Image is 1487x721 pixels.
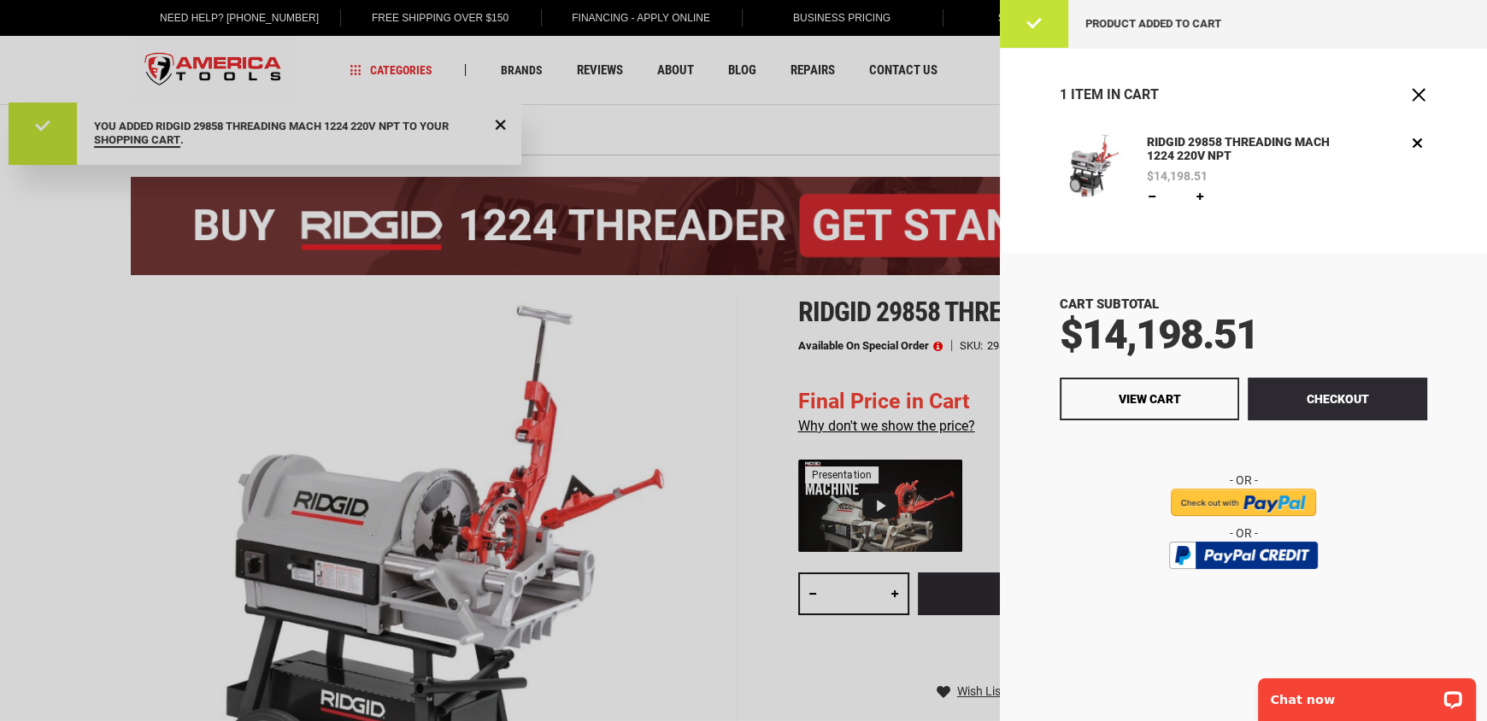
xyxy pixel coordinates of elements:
a: RIDGID 29858 THREADING MACH 1224 220V NPT [1143,133,1339,166]
span: Cart Subtotal [1060,296,1159,312]
span: Item in Cart [1071,86,1159,103]
span: $14,198.51 [1060,310,1258,359]
a: RIDGID 29858 THREADING MACH 1224 220V NPT [1060,133,1126,206]
span: View Cart [1119,392,1181,406]
img: btn_bml_text.png [1179,573,1308,592]
span: $14,198.51 [1147,170,1208,182]
iframe: LiveChat chat widget [1247,667,1487,721]
span: Product added to cart [1085,17,1221,30]
button: Close [1410,86,1427,103]
img: RIDGID 29858 THREADING MACH 1224 220V NPT [1060,133,1126,200]
button: Checkout [1248,378,1427,420]
a: View Cart [1060,378,1239,420]
span: 1 [1060,86,1067,103]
